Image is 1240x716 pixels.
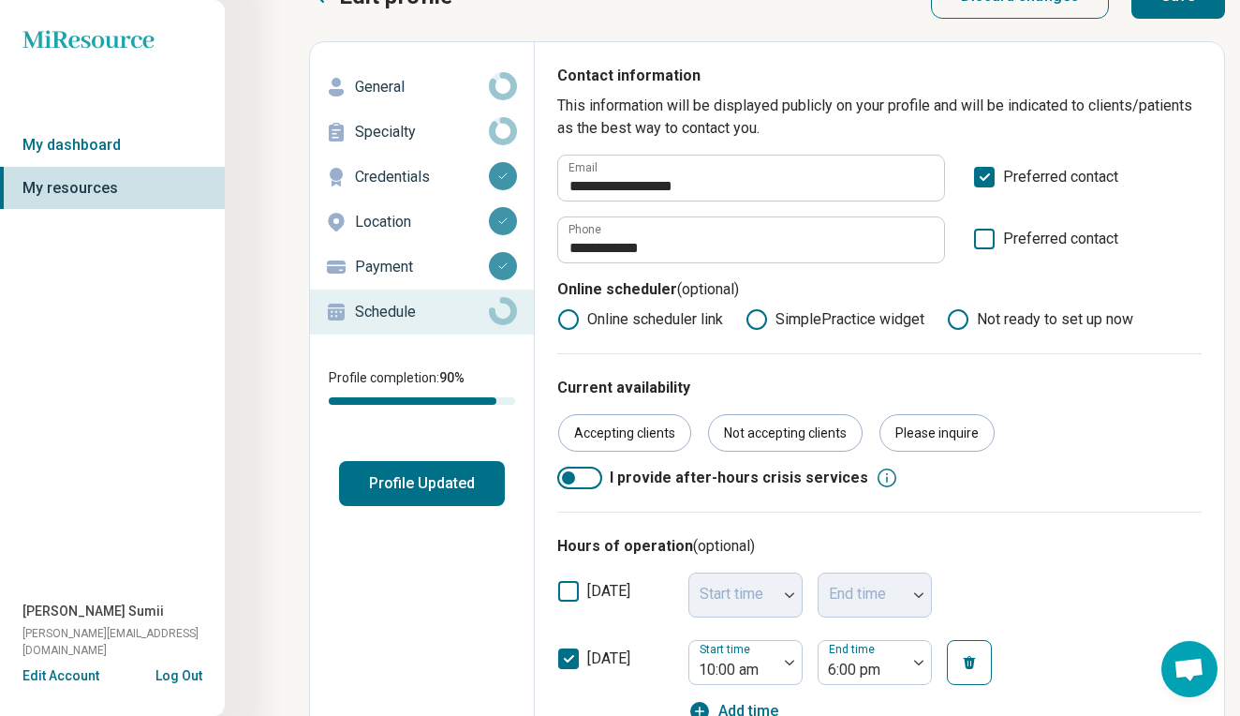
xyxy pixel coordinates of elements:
[587,582,630,600] span: [DATE]
[708,414,863,452] div: Not accepting clients
[155,666,202,681] button: Log Out
[310,200,534,245] a: Location
[1003,166,1118,201] span: Preferred contact
[355,256,489,278] p: Payment
[22,666,99,686] button: Edit Account
[310,357,534,416] div: Profile completion:
[310,155,534,200] a: Credentials
[329,397,515,405] div: Profile completion
[568,224,601,235] label: Phone
[1161,641,1218,697] div: Open chat
[439,370,465,385] span: 90 %
[947,308,1133,331] label: Not ready to set up now
[568,162,598,173] label: Email
[700,643,754,656] label: Start time
[339,461,505,506] button: Profile Updated
[310,290,534,335] a: Schedule
[558,414,691,452] div: Accepting clients
[355,121,489,143] p: Specialty
[355,166,489,188] p: Credentials
[22,602,164,621] span: [PERSON_NAME] Sumii
[355,301,489,323] p: Schedule
[22,625,225,659] span: [PERSON_NAME][EMAIL_ADDRESS][DOMAIN_NAME]
[557,95,1202,140] p: This information will be displayed publicly on your profile and will be indicated to clients/pati...
[557,65,1202,95] p: Contact information
[310,65,534,110] a: General
[310,110,534,155] a: Specialty
[557,308,723,331] label: Online scheduler link
[355,211,489,233] p: Location
[310,245,534,290] a: Payment
[693,537,755,555] span: (optional)
[557,278,1202,308] p: Online scheduler
[879,414,995,452] div: Please inquire
[355,76,489,98] p: General
[745,308,924,331] label: SimplePractice widget
[557,535,1202,558] h3: Hours of operation
[610,467,868,489] span: I provide after-hours crisis services
[587,649,630,667] span: [DATE]
[1003,228,1118,263] span: Preferred contact
[557,377,1202,399] p: Current availability
[677,280,739,298] span: (optional)
[829,643,878,656] label: End time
